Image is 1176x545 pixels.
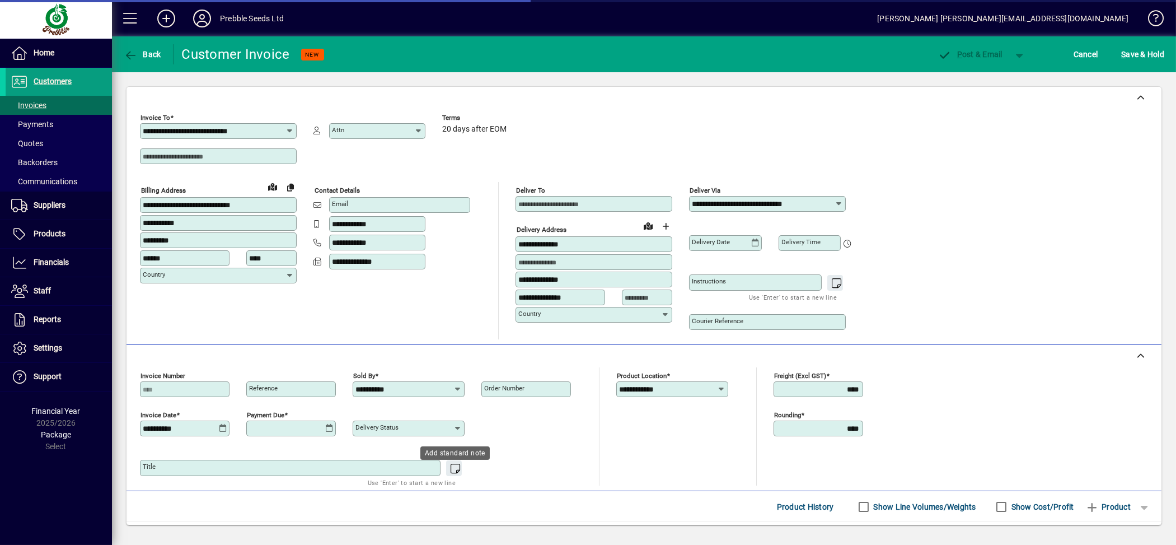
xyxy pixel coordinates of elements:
a: Communications [6,172,112,191]
mat-label: Invoice To [140,114,170,122]
mat-label: Rounding [774,411,801,419]
mat-label: Courier Reference [692,317,743,325]
span: Quotes [11,139,43,148]
button: Cancel [1071,44,1101,64]
span: ost & Email [938,50,1002,59]
span: P [957,50,962,59]
label: Show Line Volumes/Weights [872,501,976,513]
button: Product History [772,497,838,517]
mat-label: Order number [484,384,524,392]
a: Support [6,363,112,391]
button: Add [148,8,184,29]
span: Support [34,372,62,381]
div: Prebble Seeds Ltd [220,10,284,27]
a: Suppliers [6,192,112,220]
a: Invoices [6,96,112,115]
span: Package [41,430,71,439]
a: Products [6,220,112,248]
mat-label: Reference [249,384,278,392]
div: [PERSON_NAME] [PERSON_NAME][EMAIL_ADDRESS][DOMAIN_NAME] [877,10,1128,27]
button: Save & Hold [1118,44,1167,64]
span: Cancel [1074,45,1098,63]
mat-label: Deliver To [516,187,545,194]
span: Product [1085,498,1131,516]
mat-label: Deliver via [690,187,720,194]
mat-label: Attn [332,126,344,134]
span: Back [124,50,161,59]
span: Backorders [11,158,58,167]
span: Reports [34,315,61,324]
mat-label: Delivery status [355,423,399,431]
mat-label: Email [332,200,348,208]
mat-label: Title [143,463,156,471]
span: S [1121,50,1126,59]
span: Financials [34,258,69,267]
span: Communications [11,177,77,186]
span: Payments [11,120,53,129]
mat-label: Invoice date [140,411,176,419]
mat-label: Country [143,271,165,278]
span: Suppliers [34,201,65,209]
button: Copy to Delivery address [282,178,299,196]
span: Invoices [11,101,46,110]
span: Settings [34,343,62,352]
a: Settings [6,334,112,362]
a: Knowledge Base [1140,2,1162,39]
a: Home [6,39,112,67]
span: NEW [306,51,320,58]
mat-label: Product location [617,372,667,380]
a: Staff [6,277,112,305]
button: Back [121,44,164,64]
mat-label: Instructions [692,277,726,285]
mat-label: Country [518,310,541,318]
button: Choose address [657,217,675,235]
mat-label: Payment due [247,411,284,419]
mat-label: Freight (excl GST) [774,372,826,380]
span: Home [34,48,54,57]
button: Product [1080,497,1136,517]
span: 20 days after EOM [442,125,507,134]
label: Show Cost/Profit [1009,501,1074,513]
a: View on map [264,178,282,195]
button: Post & Email [932,44,1008,64]
div: Customer Invoice [182,45,290,63]
a: Backorders [6,153,112,172]
mat-label: Invoice number [140,372,185,380]
button: Profile [184,8,220,29]
span: Products [34,229,65,238]
mat-label: Delivery time [781,238,821,246]
a: Financials [6,249,112,277]
span: Customers [34,77,72,86]
div: Add standard note [420,446,490,460]
mat-label: Sold by [353,372,375,380]
a: Payments [6,115,112,134]
app-page-header-button: Back [112,44,174,64]
span: Product History [777,498,834,516]
span: ave & Hold [1121,45,1164,63]
mat-label: Delivery date [692,238,730,246]
span: Terms [442,114,509,122]
a: View on map [639,217,657,235]
span: Financial Year [32,407,81,416]
mat-hint: Use 'Enter' to start a new line [749,291,837,304]
a: Reports [6,306,112,334]
mat-hint: Use 'Enter' to start a new line [368,476,456,489]
a: Quotes [6,134,112,153]
span: Staff [34,286,51,295]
